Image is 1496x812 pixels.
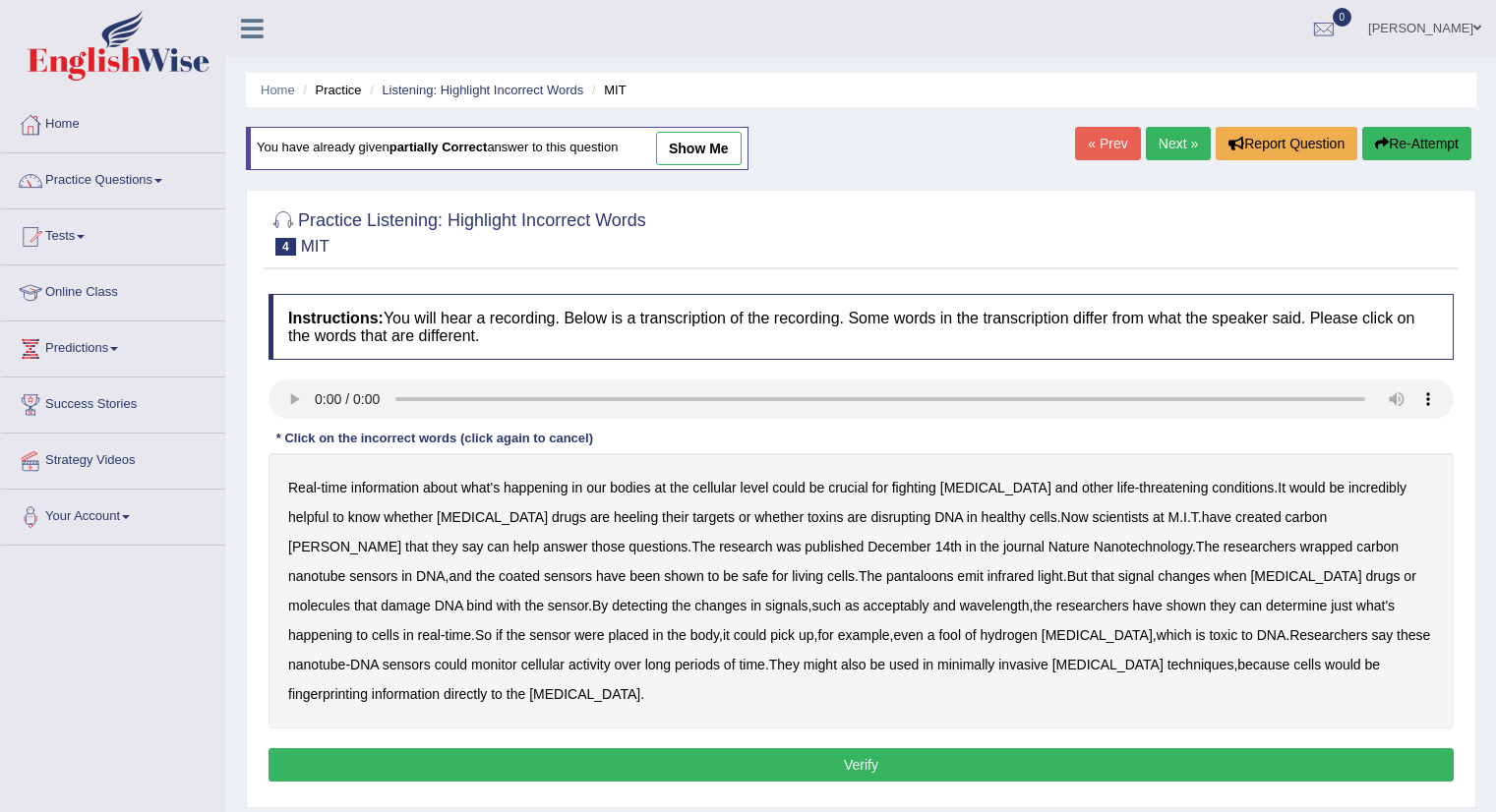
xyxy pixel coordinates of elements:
[1167,657,1234,672] b: techniques
[1278,480,1286,495] b: It
[1094,539,1192,554] b: Nanotechnology
[1195,627,1205,643] b: is
[301,237,329,256] small: MIT
[288,686,368,702] b: fingerprinting
[356,627,368,643] b: to
[1118,568,1155,584] b: signal
[1033,598,1051,613] b: the
[754,509,804,525] b: whether
[1,377,225,427] a: Success Stories
[739,509,750,525] b: or
[275,238,296,256] span: 4
[1212,480,1274,495] b: conditions
[932,598,955,613] b: and
[670,480,688,495] b: the
[269,294,1454,360] h4: You will hear a recording. Below is a transcription of the recording. Some words in the transcrip...
[708,568,720,584] b: to
[828,480,868,495] b: crucial
[1210,598,1235,613] b: they
[288,568,345,584] b: nanotube
[288,657,345,672] b: nanotube
[841,657,867,672] b: also
[416,568,446,584] b: DNA
[1157,627,1192,643] b: which
[1397,627,1430,643] b: these
[1371,627,1393,643] b: say
[1030,509,1057,525] b: cells
[805,539,864,554] b: published
[591,539,625,554] b: those
[321,480,346,495] b: time
[423,480,457,495] b: about
[934,509,963,525] b: DNA
[568,657,611,672] b: activity
[418,627,441,643] b: real
[1209,627,1237,643] b: toxic
[765,598,808,613] b: signals
[1048,539,1090,554] b: Nature
[743,568,768,584] b: safe
[734,627,766,643] b: could
[940,480,1051,495] b: [MEDICAL_DATA]
[350,657,379,672] b: DNA
[1216,127,1357,160] button: Report Question
[1365,568,1400,584] b: drugs
[383,657,431,672] b: sensors
[938,627,961,643] b: fool
[1183,509,1187,525] b: I
[1241,627,1253,643] b: to
[804,657,837,672] b: might
[432,539,457,554] b: they
[799,627,814,643] b: up
[612,598,668,613] b: detecting
[1,265,225,315] a: Online Class
[1266,598,1327,613] b: determine
[446,627,471,643] b: time
[827,568,855,584] b: cells
[811,598,841,613] b: such
[1289,627,1367,643] b: Researchers
[817,627,833,643] b: for
[1235,509,1282,525] b: created
[1250,568,1361,584] b: [MEDICAL_DATA]
[847,509,867,525] b: are
[499,568,540,584] b: coated
[521,657,565,672] b: cellular
[529,686,640,702] b: [MEDICAL_DATA]
[998,657,1048,672] b: invasive
[298,81,361,99] li: Practice
[288,509,329,525] b: helpful
[809,480,825,495] b: be
[354,598,377,613] b: that
[691,539,715,554] b: The
[1042,627,1153,643] b: [MEDICAL_DATA]
[1240,598,1263,613] b: can
[1331,598,1352,613] b: just
[739,657,764,672] b: time
[672,598,690,613] b: the
[987,568,1034,584] b: infrared
[1,434,225,483] a: Strategy Videos
[1,490,225,539] a: Your Account
[1293,657,1321,672] b: cells
[610,480,650,495] b: bodies
[548,598,588,613] b: sensor
[552,509,586,525] b: drugs
[864,598,929,613] b: acceptably
[608,627,648,643] b: placed
[1286,509,1328,525] b: carbon
[1325,657,1361,672] b: would
[1061,509,1089,525] b: Now
[372,627,399,643] b: cells
[645,657,671,672] b: long
[543,539,587,554] b: answer
[792,568,823,584] b: living
[1329,480,1345,495] b: be
[935,539,962,554] b: 14th
[859,568,882,584] b: The
[592,598,608,613] b: By
[590,509,610,525] b: are
[628,539,688,554] b: questions
[401,568,412,584] b: in
[1055,480,1078,495] b: and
